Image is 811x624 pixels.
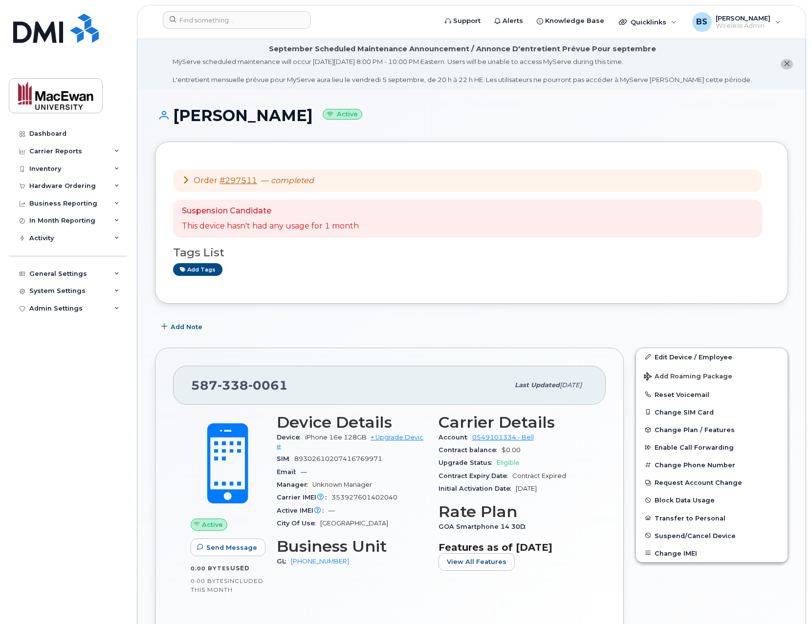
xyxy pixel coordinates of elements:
span: 89302610207416769971 [294,455,382,462]
span: Add Roaming Package [644,373,732,382]
span: $0.00 [502,446,521,454]
button: close notification [781,59,793,69]
div: September Scheduled Maintenance Announcement / Annonce D'entretient Prévue Pour septembre [269,44,656,54]
button: Add Note [155,318,211,336]
span: iPhone 16e 128GB [305,434,367,441]
button: Reset Voicemail [636,386,788,403]
p: This device hasn't had any usage for 1 month [182,221,359,232]
h3: Rate Plan [438,503,589,520]
em: completed [271,176,314,185]
h3: Tags List [173,247,770,259]
span: — [261,176,314,185]
button: Block Data Usage [636,491,788,509]
h3: Business Unit [277,538,427,555]
button: Change Plan / Features [636,421,788,438]
span: Enable Call Forwarding [655,444,734,451]
button: Transfer to Personal [636,509,788,527]
a: Edit Device / Employee [636,348,788,366]
span: View All Features [447,557,506,566]
span: Add Note [171,322,202,332]
div: MyServe scheduled maintenance will occur [DATE][DATE] 8:00 PM - 10:00 PM Eastern. Users will be u... [173,57,752,84]
span: 353927601402040 [331,494,397,501]
span: Eligible [497,459,520,466]
span: included this month [191,577,263,593]
span: Unknown Manager [312,481,372,488]
span: — [329,507,335,514]
button: View All Features [438,553,515,571]
h3: Carrier Details [438,414,589,431]
h3: Features as of [DATE] [438,541,589,553]
span: Email [277,468,301,476]
span: — [301,468,307,476]
span: [GEOGRAPHIC_DATA] [320,520,388,527]
span: 587 [191,378,288,393]
span: GOA Smartphone 14 30D [438,523,530,530]
span: Contract Expired [512,472,566,479]
span: Order [194,176,218,185]
h3: Device Details [277,414,427,431]
p: Suspension Candidate [182,206,359,217]
button: Change Phone Number [636,456,788,474]
button: Change IMEI [636,544,788,562]
button: Send Message [191,539,265,556]
span: Last updated [515,381,560,389]
span: Account [438,434,472,441]
span: Send Message [206,543,257,552]
span: Active IMEI [277,507,329,514]
button: Change SIM Card [636,403,788,421]
a: Add tags [173,263,222,275]
span: used [230,564,250,572]
button: Request Account Change [636,474,788,491]
span: 0061 [248,378,288,393]
a: [PHONE_NUMBER] [291,558,349,565]
span: Contract balance [438,446,502,454]
span: Upgrade Status [438,459,497,466]
span: 0.00 Bytes [191,565,230,572]
span: Change Plan / Features [655,426,735,434]
h1: [PERSON_NAME] [155,107,788,124]
span: City Of Use [277,520,320,527]
span: 338 [218,378,248,393]
span: 0.00 Bytes [191,578,228,584]
span: Contract Expiry Date [438,472,512,479]
span: Carrier IMEI [277,494,331,501]
span: Active [202,520,223,529]
span: [DATE] [516,485,537,492]
small: Active [323,109,362,120]
button: Enable Call Forwarding [636,438,788,456]
span: Device [277,434,305,441]
span: SIM [277,455,294,462]
span: Manager [277,481,312,488]
span: Initial Activation Date [438,485,516,492]
a: #297511 [219,176,257,185]
a: 0549101334 - Bell [472,434,534,441]
span: [DATE] [560,381,582,389]
span: Suspend/Cancel Device [655,532,736,539]
button: Add Roaming Package [636,366,788,386]
span: GL [277,558,291,565]
button: Suspend/Cancel Device [636,527,788,544]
